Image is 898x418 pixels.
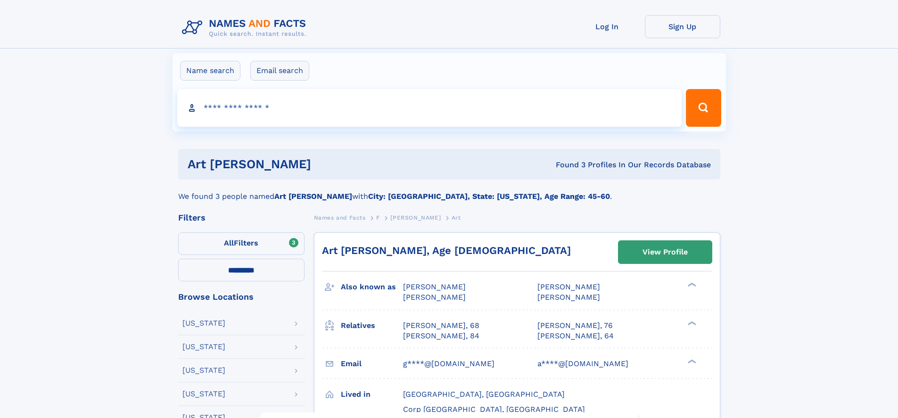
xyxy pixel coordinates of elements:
[224,238,234,247] span: All
[182,367,225,374] div: [US_STATE]
[569,15,645,38] a: Log In
[537,320,613,331] a: [PERSON_NAME], 76
[178,213,305,222] div: Filters
[686,89,721,127] button: Search Button
[537,282,600,291] span: [PERSON_NAME]
[180,61,240,81] label: Name search
[341,279,403,295] h3: Also known as
[178,15,314,41] img: Logo Names and Facts
[403,331,479,341] a: [PERSON_NAME], 84
[178,180,720,202] div: We found 3 people named with .
[188,158,434,170] h1: Art [PERSON_NAME]
[433,160,711,170] div: Found 3 Profiles In Our Records Database
[390,212,441,223] a: [PERSON_NAME]
[182,320,225,327] div: [US_STATE]
[537,331,614,341] a: [PERSON_NAME], 64
[403,320,479,331] a: [PERSON_NAME], 68
[341,356,403,372] h3: Email
[685,282,697,288] div: ❯
[685,358,697,364] div: ❯
[685,320,697,326] div: ❯
[645,15,720,38] a: Sign Up
[368,192,610,201] b: City: [GEOGRAPHIC_DATA], State: [US_STATE], Age Range: 45-60
[274,192,352,201] b: Art [PERSON_NAME]
[452,214,461,221] span: Art
[322,245,571,256] a: Art [PERSON_NAME], Age [DEMOGRAPHIC_DATA]
[182,390,225,398] div: [US_STATE]
[403,293,466,302] span: [PERSON_NAME]
[403,405,585,414] span: Corp [GEOGRAPHIC_DATA], [GEOGRAPHIC_DATA]
[376,212,380,223] a: F
[341,318,403,334] h3: Relatives
[182,343,225,351] div: [US_STATE]
[643,241,688,263] div: View Profile
[537,293,600,302] span: [PERSON_NAME]
[403,390,565,399] span: [GEOGRAPHIC_DATA], [GEOGRAPHIC_DATA]
[250,61,309,81] label: Email search
[314,212,366,223] a: Names and Facts
[618,241,712,263] a: View Profile
[178,293,305,301] div: Browse Locations
[177,89,682,127] input: search input
[178,232,305,255] label: Filters
[403,282,466,291] span: [PERSON_NAME]
[376,214,380,221] span: F
[341,386,403,402] h3: Lived in
[390,214,441,221] span: [PERSON_NAME]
